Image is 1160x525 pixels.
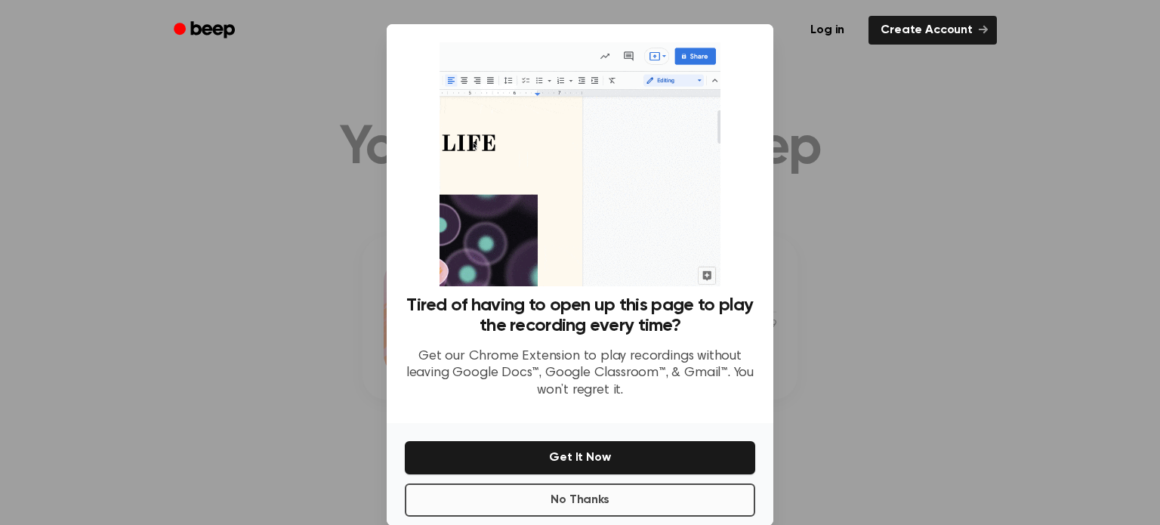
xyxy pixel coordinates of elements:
[405,483,755,517] button: No Thanks
[440,42,720,286] img: Beep extension in action
[795,13,859,48] a: Log in
[405,441,755,474] button: Get It Now
[163,16,248,45] a: Beep
[405,295,755,336] h3: Tired of having to open up this page to play the recording every time?
[405,348,755,400] p: Get our Chrome Extension to play recordings without leaving Google Docs™, Google Classroom™, & Gm...
[868,16,997,45] a: Create Account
